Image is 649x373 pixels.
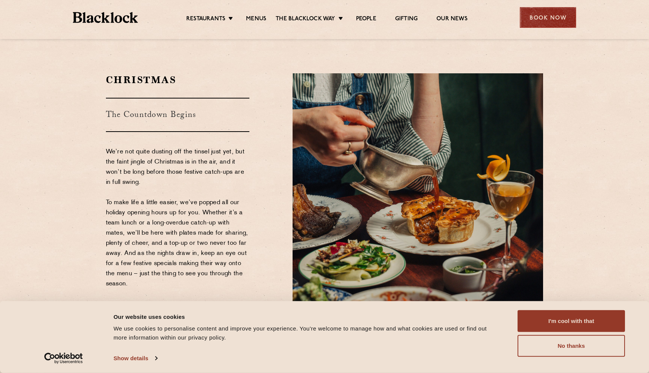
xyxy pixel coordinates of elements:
[518,310,625,332] button: I'm cool with that
[106,98,250,132] h3: The Countdown Begins
[31,353,97,364] a: Usercentrics Cookiebot - opens in a new window
[73,12,138,23] img: BL_Textured_Logo-footer-cropped.svg
[113,353,157,364] a: Show details
[246,15,266,24] a: Menus
[113,312,501,321] div: Our website uses cookies
[106,73,250,86] h2: Christmas
[113,324,501,342] div: We use cookies to personalise content and improve your experience. You're welcome to manage how a...
[518,335,625,357] button: No thanks
[395,15,418,24] a: Gifting
[356,15,376,24] a: People
[186,15,225,24] a: Restaurants
[276,15,335,24] a: The Blacklock Way
[106,147,250,340] p: We’re not quite dusting off the tinsel just yet, but the faint jingle of Christmas is in the air,...
[520,7,576,28] div: Book Now
[436,15,468,24] a: Our News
